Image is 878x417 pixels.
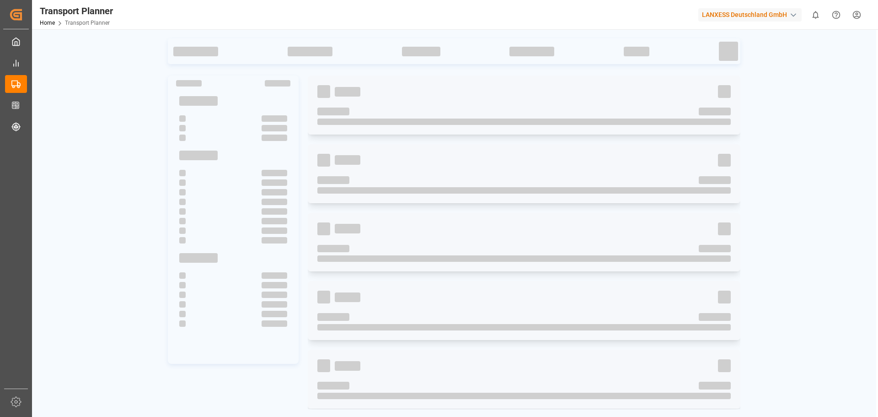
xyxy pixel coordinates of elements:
button: LANXESS Deutschland GmbH [698,6,805,23]
a: Home [40,20,55,26]
div: LANXESS Deutschland GmbH [698,8,802,22]
div: Transport Planner [40,4,113,18]
button: Help Center [826,5,846,25]
button: show 0 new notifications [805,5,826,25]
